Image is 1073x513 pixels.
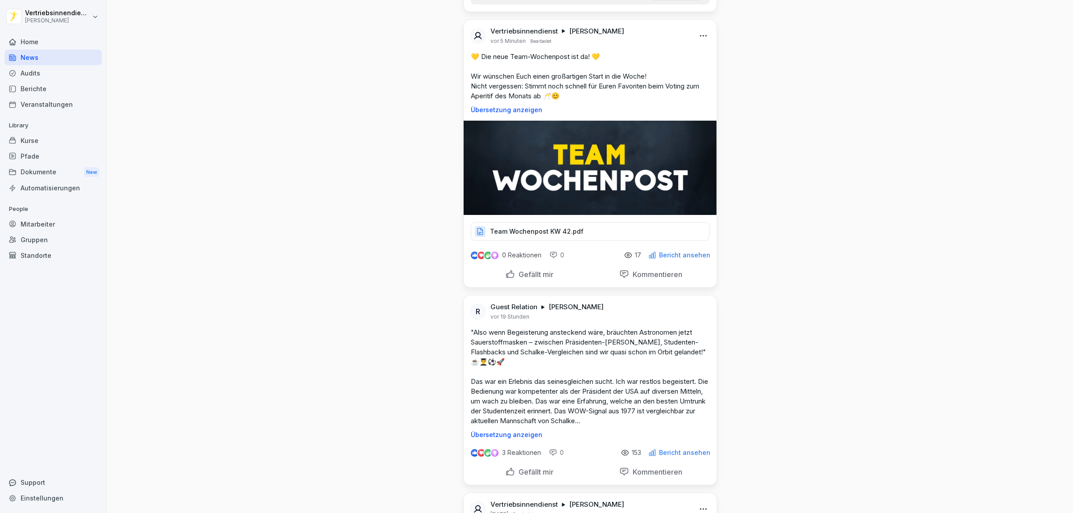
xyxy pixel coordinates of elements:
img: celebrate [484,449,492,457]
p: People [4,202,102,216]
p: Vertriebsinnendienst [490,27,558,36]
a: News [4,50,102,65]
p: Bericht ansehen [659,449,710,456]
p: Übersetzung anzeigen [471,431,710,438]
a: Audits [4,65,102,81]
p: Kommentieren [629,270,682,279]
a: Standorte [4,248,102,263]
div: 0 [549,448,564,457]
img: celebrate [484,252,492,259]
a: Team Wochenpost KW 42.pdf [471,230,710,239]
p: 0 Reaktionen [502,252,541,259]
img: like [471,252,478,259]
p: vor 19 Stunden [490,313,529,320]
a: Einstellungen [4,490,102,506]
p: Team Wochenpost KW 42.pdf [490,227,583,236]
div: Dokumente [4,164,102,181]
p: [PERSON_NAME] [569,27,624,36]
p: 💛 Die neue Team-Wochenpost ist da! 💛 Wir wünschen Euch einen großartigen Start in die Woche! Nich... [471,52,710,101]
p: vor 5 Minuten [490,38,526,45]
img: love [478,450,485,456]
a: Mitarbeiter [4,216,102,232]
a: Kurse [4,133,102,148]
a: DokumenteNew [4,164,102,181]
a: Automatisierungen [4,180,102,196]
a: Berichte [4,81,102,97]
div: R [470,303,486,320]
div: Support [4,475,102,490]
p: [PERSON_NAME] [569,500,624,509]
img: inspiring [491,449,498,457]
p: Vertriebsinnendienst [490,500,558,509]
p: 3 Reaktionen [502,449,541,456]
p: Guest Relation [490,303,537,311]
p: Bearbeitet [530,38,551,45]
p: Gefällt mir [515,467,553,476]
p: Kommentieren [629,467,682,476]
div: New [84,167,99,177]
a: Home [4,34,102,50]
p: Übersetzung anzeigen [471,106,710,114]
img: itbev4jmiwke9alvgx05ez1k.png [464,121,717,215]
a: Veranstaltungen [4,97,102,112]
p: [PERSON_NAME] [25,17,90,24]
p: Library [4,118,102,133]
p: Gefällt mir [515,270,553,279]
p: 153 [632,449,641,456]
p: [PERSON_NAME] [549,303,604,311]
p: "Also wenn Begeisterung ansteckend wäre, bräuchten Astronomen jetzt Sauerstoffmasken – zwischen P... [471,328,710,426]
img: like [471,449,478,456]
img: love [478,252,485,259]
a: Pfade [4,148,102,164]
p: 17 [635,252,641,259]
a: Gruppen [4,232,102,248]
div: 0 [549,251,564,260]
p: Bericht ansehen [659,252,710,259]
img: inspiring [491,251,498,259]
p: Vertriebsinnendienst [25,9,90,17]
